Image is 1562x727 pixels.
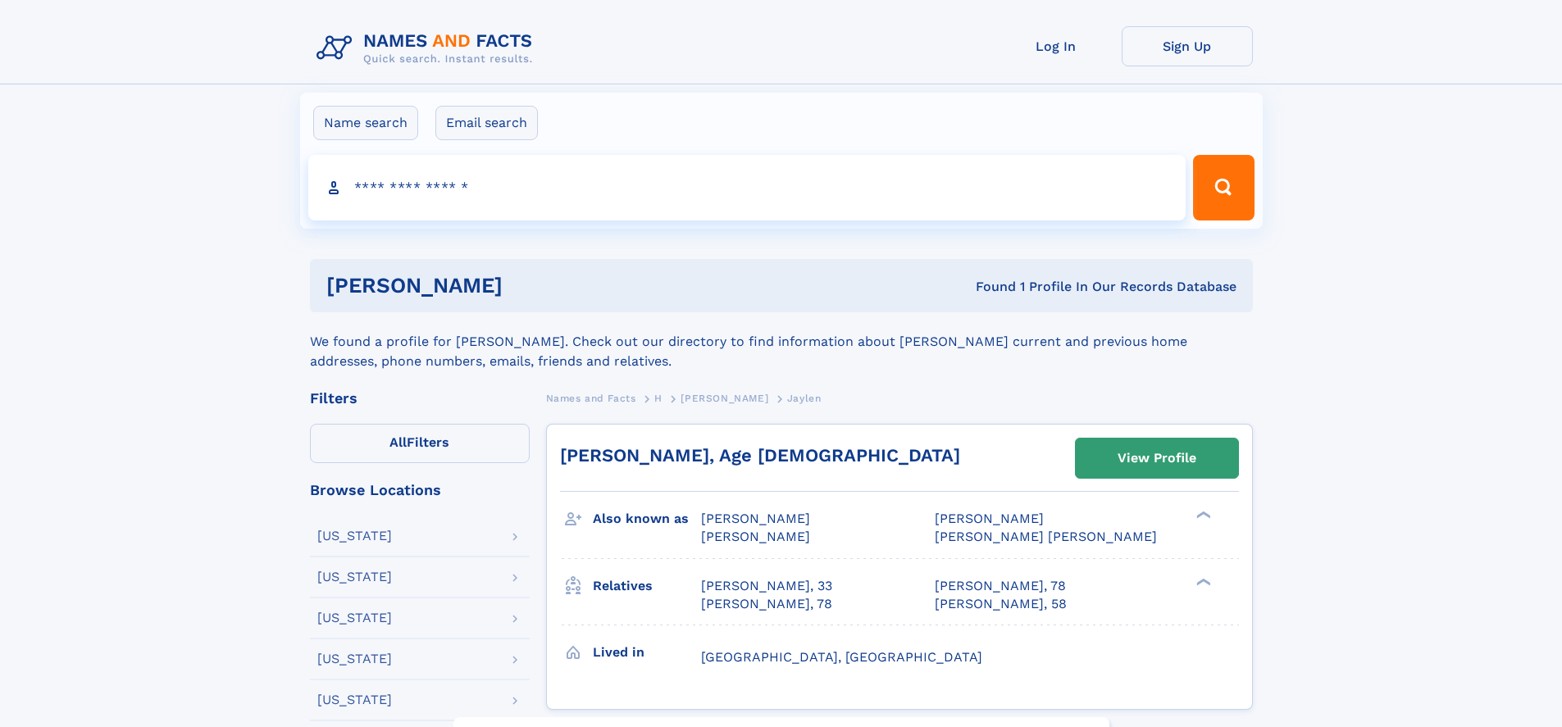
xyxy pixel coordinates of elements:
span: [PERSON_NAME] [701,511,810,526]
span: [PERSON_NAME] [681,393,768,404]
div: ❯ [1192,510,1212,520]
a: [PERSON_NAME], 33 [701,577,832,595]
div: We found a profile for [PERSON_NAME]. Check out our directory to find information about [PERSON_N... [310,312,1253,371]
span: [GEOGRAPHIC_DATA], [GEOGRAPHIC_DATA] [701,649,982,665]
span: Jaylen [787,393,822,404]
h3: Lived in [593,638,701,666]
label: Email search [435,106,538,140]
span: All [389,434,407,450]
div: [US_STATE] [317,693,392,707]
span: [PERSON_NAME] [701,529,810,544]
a: [PERSON_NAME], 78 [701,595,832,613]
a: H [654,388,663,408]
span: [PERSON_NAME] [PERSON_NAME] [935,529,1157,544]
img: Logo Names and Facts [310,26,546,70]
div: ❯ [1192,576,1212,587]
a: [PERSON_NAME], Age [DEMOGRAPHIC_DATA] [560,445,960,466]
button: Search Button [1193,155,1254,220]
h3: Relatives [593,572,701,600]
div: Found 1 Profile In Our Records Database [739,278,1236,296]
div: Filters [310,391,530,406]
label: Filters [310,424,530,463]
a: [PERSON_NAME] [681,388,768,408]
h3: Also known as [593,505,701,533]
a: Names and Facts [546,388,636,408]
a: View Profile [1076,438,1238,478]
div: [US_STATE] [317,529,392,543]
a: [PERSON_NAME], 78 [935,577,1066,595]
span: H [654,393,663,404]
input: search input [308,155,1186,220]
h1: [PERSON_NAME] [326,275,740,296]
a: [PERSON_NAME], 58 [935,595,1067,613]
div: [US_STATE] [317,611,392,625]
label: Name search [313,106,418,140]
a: Log In [990,26,1122,66]
div: View Profile [1118,439,1196,477]
span: [PERSON_NAME] [935,511,1044,526]
div: Browse Locations [310,483,530,498]
a: Sign Up [1122,26,1253,66]
div: [US_STATE] [317,570,392,584]
div: [US_STATE] [317,652,392,666]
